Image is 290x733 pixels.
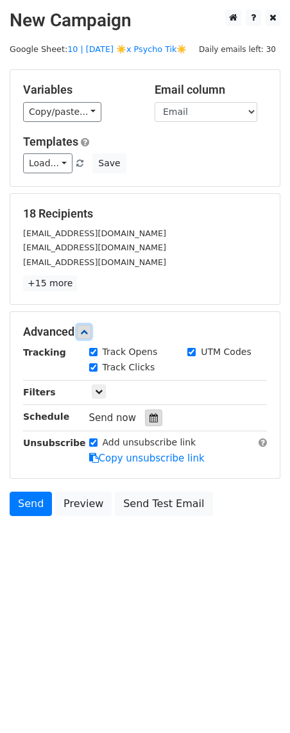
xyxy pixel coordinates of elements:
small: [EMAIL_ADDRESS][DOMAIN_NAME] [23,229,166,238]
a: Templates [23,135,78,148]
a: 10 | [DATE] ☀️x Psycho Tik☀️ [67,44,187,54]
a: Send Test Email [115,492,212,516]
label: Track Clicks [103,361,155,374]
strong: Unsubscribe [23,438,86,448]
small: Google Sheet: [10,44,187,54]
small: [EMAIL_ADDRESS][DOMAIN_NAME] [23,243,166,252]
a: Copy unsubscribe link [89,453,205,464]
label: Add unsubscribe link [103,436,196,449]
small: [EMAIL_ADDRESS][DOMAIN_NAME] [23,257,166,267]
a: Daily emails left: 30 [194,44,280,54]
h5: Advanced [23,325,267,339]
iframe: Chat Widget [226,671,290,733]
button: Save [92,153,126,173]
span: Send now [89,412,137,424]
h5: Email column [155,83,267,97]
label: UTM Codes [201,345,251,359]
h2: New Campaign [10,10,280,31]
h5: Variables [23,83,135,97]
strong: Tracking [23,347,66,358]
a: +15 more [23,275,77,291]
strong: Schedule [23,411,69,422]
a: Send [10,492,52,516]
a: Preview [55,492,112,516]
h5: 18 Recipients [23,207,267,221]
span: Daily emails left: 30 [194,42,280,56]
label: Track Opens [103,345,158,359]
strong: Filters [23,387,56,397]
a: Load... [23,153,72,173]
a: Copy/paste... [23,102,101,122]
